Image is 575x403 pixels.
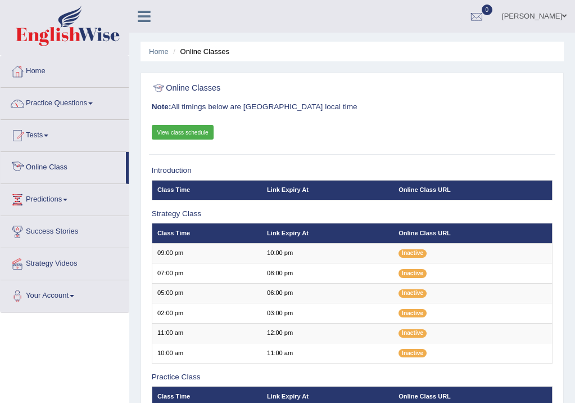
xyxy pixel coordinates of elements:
[1,88,129,116] a: Practice Questions
[152,303,262,323] td: 02:00 pm
[262,343,393,363] td: 11:00 am
[399,249,427,258] span: Inactive
[1,216,129,244] a: Success Stories
[262,303,393,323] td: 03:00 pm
[152,125,214,140] a: View class schedule
[152,263,262,283] td: 07:00 pm
[1,280,129,308] a: Your Account
[152,373,553,382] h3: Practice Class
[399,329,427,338] span: Inactive
[152,323,262,343] td: 11:00 am
[149,47,169,56] a: Home
[262,180,393,200] th: Link Expiry At
[1,120,129,148] a: Tests
[393,223,553,243] th: Online Class URL
[262,323,393,343] td: 12:00 pm
[152,103,553,111] h3: All timings below are [GEOGRAPHIC_DATA] local time
[152,180,262,200] th: Class Time
[152,102,171,111] b: Note:
[1,184,129,212] a: Predictions
[262,243,393,263] td: 10:00 pm
[399,269,427,277] span: Inactive
[152,243,262,263] td: 09:00 pm
[399,349,427,357] span: Inactive
[152,283,262,303] td: 05:00 pm
[482,5,493,15] span: 0
[1,152,126,180] a: Online Class
[1,56,129,84] a: Home
[152,167,553,175] h3: Introduction
[152,81,400,96] h2: Online Classes
[393,180,553,200] th: Online Class URL
[170,46,229,57] li: Online Classes
[262,223,393,243] th: Link Expiry At
[152,210,553,218] h3: Strategy Class
[1,248,129,276] a: Strategy Videos
[262,283,393,303] td: 06:00 pm
[399,289,427,298] span: Inactive
[262,263,393,283] td: 08:00 pm
[152,223,262,243] th: Class Time
[152,343,262,363] td: 10:00 am
[399,309,427,317] span: Inactive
